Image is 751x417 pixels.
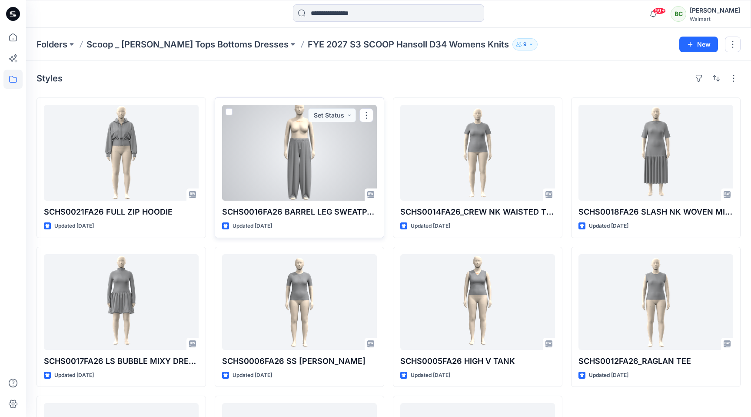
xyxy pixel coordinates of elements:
a: SCHS0005FA26 HIGH V TANK [400,254,555,350]
button: New [679,37,718,52]
p: SCHS0012FA26_RAGLAN TEE [578,355,733,367]
p: Updated [DATE] [589,371,628,380]
span: 99+ [653,7,666,14]
a: Scoop _ [PERSON_NAME] Tops Bottoms Dresses [86,38,289,50]
div: BC [671,6,686,22]
h4: Styles [37,73,63,84]
p: 9 [523,40,527,49]
a: SCHS0014FA26_CREW NK WAISTED TEE [400,105,555,201]
p: Updated [DATE] [233,222,272,231]
a: SCHS0006FA26 SS MIXY HENLEY [222,254,377,350]
p: Updated [DATE] [54,222,94,231]
a: SCHS0016FA26 BARREL LEG SWEATPANT [222,105,377,201]
div: Walmart [690,16,740,22]
p: SCHS0018FA26 SLASH NK WOVEN MIXY [578,206,733,218]
p: SCHS0014FA26_CREW NK WAISTED TEE [400,206,555,218]
p: FYE 2027 S3 SCOOP Hansoll D34 Womens Knits [308,38,509,50]
p: SCHS0016FA26 BARREL LEG SWEATPANT [222,206,377,218]
p: Updated [DATE] [411,222,450,231]
p: Updated [DATE] [411,371,450,380]
p: SCHS0006FA26 SS [PERSON_NAME] [222,355,377,367]
p: Updated [DATE] [54,371,94,380]
div: [PERSON_NAME] [690,5,740,16]
a: SCHS0012FA26_RAGLAN TEE [578,254,733,350]
p: Updated [DATE] [233,371,272,380]
a: SCHS0018FA26 SLASH NK WOVEN MIXY [578,105,733,201]
a: Folders [37,38,67,50]
button: 9 [512,38,538,50]
p: Updated [DATE] [589,222,628,231]
p: SCHS0005FA26 HIGH V TANK [400,355,555,367]
p: SCHS0017FA26 LS BUBBLE MIXY DRESS [44,355,199,367]
a: SCHS0017FA26 LS BUBBLE MIXY DRESS [44,254,199,350]
p: SCHS0021FA26 FULL ZIP HOODIE [44,206,199,218]
a: SCHS0021FA26 FULL ZIP HOODIE [44,105,199,201]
